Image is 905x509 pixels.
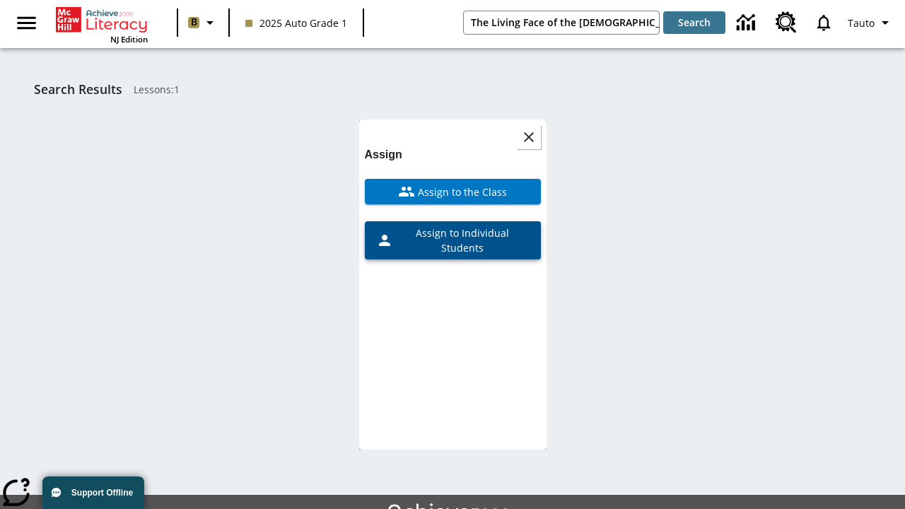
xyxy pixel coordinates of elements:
[191,13,197,31] span: B
[767,4,805,42] a: Resource Center, Will open in new tab
[110,34,148,45] span: NJ Edition
[6,2,47,44] button: Open side menu
[848,16,875,30] span: Tauto
[805,4,842,41] a: Notifications
[71,488,133,498] span: Support Offline
[182,10,224,35] button: Boost Class color is light brown. Change class color
[245,16,347,30] span: 2025 Auto Grade 1
[34,82,122,97] h1: Search Results
[359,119,547,450] div: lesson details
[728,4,767,42] a: Data Center
[365,221,541,259] button: Assign to Individual Students
[42,476,144,509] button: Support Offline
[365,179,541,204] button: Assign to the Class
[464,11,659,34] input: search field
[365,145,541,165] h6: Assign
[415,185,507,199] span: Assign to the Class
[56,6,148,34] a: Home
[842,10,899,35] button: Profile/Settings
[393,226,530,255] span: Assign to Individual Students
[663,11,725,34] button: Search
[517,125,541,149] button: Close
[134,82,180,97] span: Lessons : 1
[56,4,148,45] div: Home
